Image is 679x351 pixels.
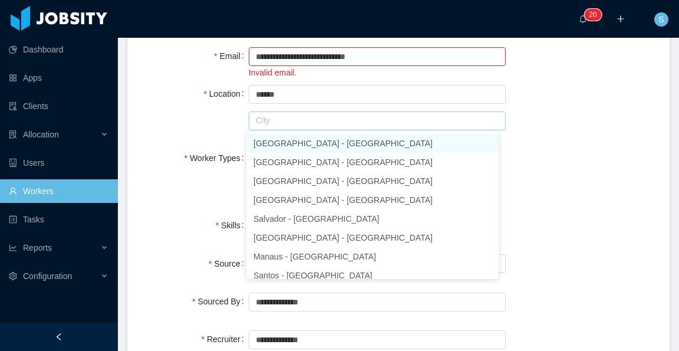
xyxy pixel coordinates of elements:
[246,209,499,228] li: Salvador - [GEOGRAPHIC_DATA]
[192,297,249,306] label: Sourced By
[246,228,499,247] li: [GEOGRAPHIC_DATA] - [GEOGRAPHIC_DATA]
[589,9,593,21] p: 2
[9,272,17,280] i: icon: setting
[184,153,248,163] label: Worker Types
[9,151,108,175] a: icon: robotUsers
[216,221,249,230] label: Skills
[9,130,17,139] i: icon: solution
[23,271,72,281] span: Configuration
[9,38,108,61] a: icon: pie-chartDashboard
[246,172,499,191] li: [GEOGRAPHIC_DATA] - [GEOGRAPHIC_DATA]
[9,94,108,118] a: icon: auditClients
[249,67,506,80] div: Invalid email.
[9,179,108,203] a: icon: userWorkers
[246,134,499,153] li: [GEOGRAPHIC_DATA] - [GEOGRAPHIC_DATA]
[579,15,587,23] i: icon: bell
[203,89,248,99] label: Location
[23,243,52,252] span: Reports
[214,51,248,61] label: Email
[246,153,499,172] li: [GEOGRAPHIC_DATA] - [GEOGRAPHIC_DATA]
[249,47,506,66] input: Email
[593,9,597,21] p: 0
[9,244,17,252] i: icon: line-chart
[246,247,499,266] li: Manaus - [GEOGRAPHIC_DATA]
[617,15,625,23] i: icon: plus
[9,208,108,231] a: icon: profileTasks
[246,266,499,285] li: Santos - [GEOGRAPHIC_DATA]
[23,130,59,139] span: Allocation
[584,9,601,21] sup: 20
[658,12,664,27] span: S
[9,66,108,90] a: icon: appstoreApps
[202,334,249,344] label: Recruiter
[209,259,249,268] label: Source
[246,191,499,209] li: [GEOGRAPHIC_DATA] - [GEOGRAPHIC_DATA]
